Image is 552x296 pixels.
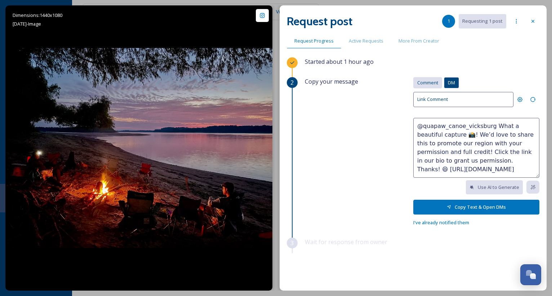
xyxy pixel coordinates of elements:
span: Wait for response from owner [305,238,387,246]
span: I've already notified them [413,219,469,226]
h2: Request post [287,13,352,30]
textarea: @quapaw_canoe_vicksburg What a beautiful capture 📸! We’d love to share this to promote our region... [413,118,539,178]
span: More From Creator [399,37,439,44]
button: Use AI to Generate [466,180,523,194]
span: Copy your message [305,77,358,86]
span: Link Comment [417,96,448,103]
button: Requesting 1 post [459,14,506,28]
span: Active Requests [349,37,383,44]
img: A beautiful morning on the Mississippi River. #visitvicksburg #visitmississippi #river #camping #... [5,48,272,248]
span: 1 [448,18,450,25]
button: Open Chat [520,264,541,285]
span: Started about 1 hour ago [305,58,374,66]
span: 3 [290,239,294,247]
span: Comment [417,79,438,86]
span: Request Progress [294,37,334,44]
button: Copy Text & Open DMs [413,200,539,215]
span: Dimensions: 1440 x 1080 [13,12,62,18]
span: [DATE] - Image [13,21,41,27]
span: 2 [290,78,294,87]
span: DM [448,79,455,86]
